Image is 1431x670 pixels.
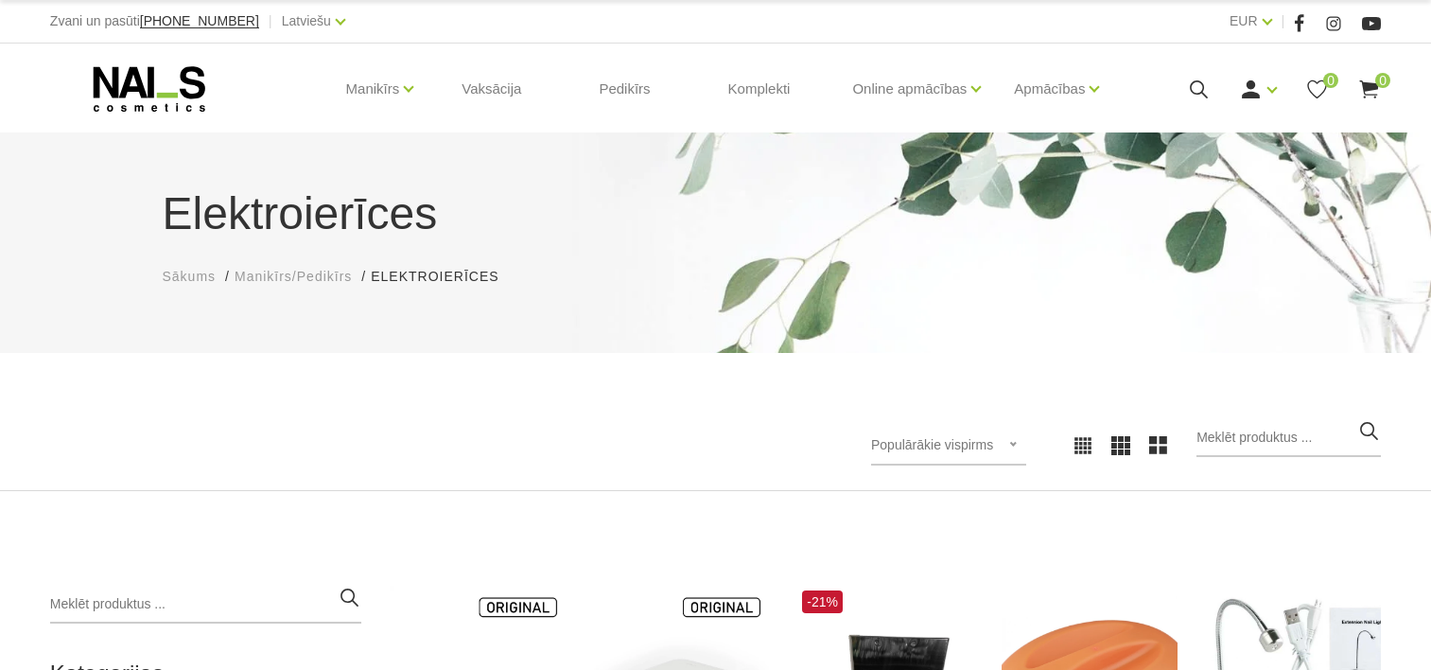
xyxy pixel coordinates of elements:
[163,180,1269,248] h1: Elektroierīces
[50,586,361,624] input: Meklēt produktus ...
[282,9,331,32] a: Latviešu
[346,51,400,127] a: Manikīrs
[163,269,217,284] span: Sākums
[852,51,967,127] a: Online apmācības
[1375,73,1390,88] span: 0
[446,44,536,134] a: Vaksācija
[269,9,272,33] span: |
[1282,9,1285,33] span: |
[235,267,352,287] a: Manikīrs/Pedikīrs
[1196,419,1381,457] input: Meklēt produktus ...
[713,44,806,134] a: Komplekti
[1323,73,1338,88] span: 0
[1230,9,1258,32] a: EUR
[140,14,259,28] a: [PHONE_NUMBER]
[1014,51,1085,127] a: Apmācības
[1305,78,1329,101] a: 0
[802,591,843,613] span: -21%
[871,437,993,452] span: Populārākie vispirms
[163,267,217,287] a: Sākums
[140,13,259,28] span: [PHONE_NUMBER]
[50,9,259,33] div: Zvani un pasūti
[235,269,352,284] span: Manikīrs/Pedikīrs
[371,267,517,287] li: Elektroierīces
[1357,78,1381,101] a: 0
[584,44,665,134] a: Pedikīrs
